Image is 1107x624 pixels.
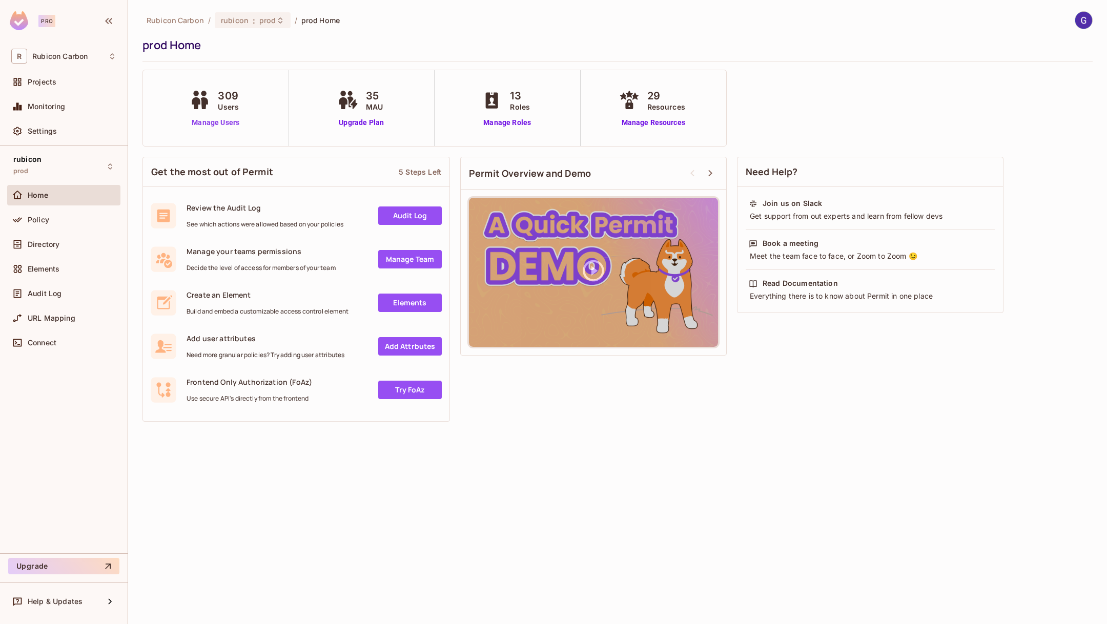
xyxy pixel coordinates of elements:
span: Workspace: Rubicon Carbon [32,52,88,60]
span: Build and embed a customizable access control element [187,307,348,316]
span: rubicon [13,155,42,163]
span: URL Mapping [28,314,75,322]
span: Review the Audit Log [187,203,343,213]
span: Add user attributes [187,334,344,343]
span: MAU [366,101,383,112]
span: Policy [28,216,49,224]
span: Home [28,191,49,199]
span: rubicon [221,15,249,25]
span: R [11,49,27,64]
img: Guy Hirshenzon [1075,12,1092,29]
button: Upgrade [8,558,119,574]
span: prod Home [301,15,340,25]
span: Roles [510,101,530,112]
span: 309 [218,88,239,103]
span: 29 [647,88,685,103]
a: Upgrade Plan [335,117,388,128]
a: Manage Team [378,250,442,268]
span: Monitoring [28,102,66,111]
span: See which actions were allowed based on your policies [187,220,343,228]
span: 35 [366,88,383,103]
span: the active workspace [147,15,204,25]
span: Audit Log [28,289,61,298]
span: Settings [28,127,57,135]
span: Need Help? [746,165,798,178]
div: Read Documentation [763,278,838,288]
a: Manage Resources [617,117,690,128]
div: prod Home [142,37,1088,53]
a: Manage Roles [479,117,535,128]
span: prod [13,167,29,175]
span: Directory [28,240,59,248]
div: Join us on Slack [763,198,822,209]
span: Elements [28,265,59,273]
a: Elements [378,294,442,312]
div: Everything there is to know about Permit in one place [749,291,992,301]
span: Decide the level of access for members of your team [187,264,336,272]
img: SReyMgAAAABJRU5ErkJggg== [10,11,28,30]
span: Manage your teams permissions [187,246,336,256]
li: / [208,15,211,25]
span: Permit Overview and Demo [469,167,591,180]
span: Frontend Only Authorization (FoAz) [187,377,312,387]
div: Get support from out experts and learn from fellow devs [749,211,992,221]
a: Manage Users [187,117,244,128]
span: prod [259,15,276,25]
span: Get the most out of Permit [151,165,273,178]
span: : [252,16,256,25]
a: Add Attrbutes [378,337,442,356]
span: Create an Element [187,290,348,300]
div: 5 Steps Left [399,167,441,177]
span: Users [218,101,239,112]
div: Meet the team face to face, or Zoom to Zoom 😉 [749,251,992,261]
span: 13 [510,88,530,103]
span: Projects [28,78,56,86]
a: Audit Log [378,206,442,225]
span: Connect [28,339,56,347]
a: Try FoAz [378,381,442,399]
div: Pro [38,15,55,27]
span: Help & Updates [28,597,83,606]
span: Use secure API's directly from the frontend [187,394,312,403]
li: / [295,15,297,25]
span: Need more granular policies? Try adding user attributes [187,351,344,359]
div: Book a meeting [763,238,818,248]
span: Resources [647,101,685,112]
